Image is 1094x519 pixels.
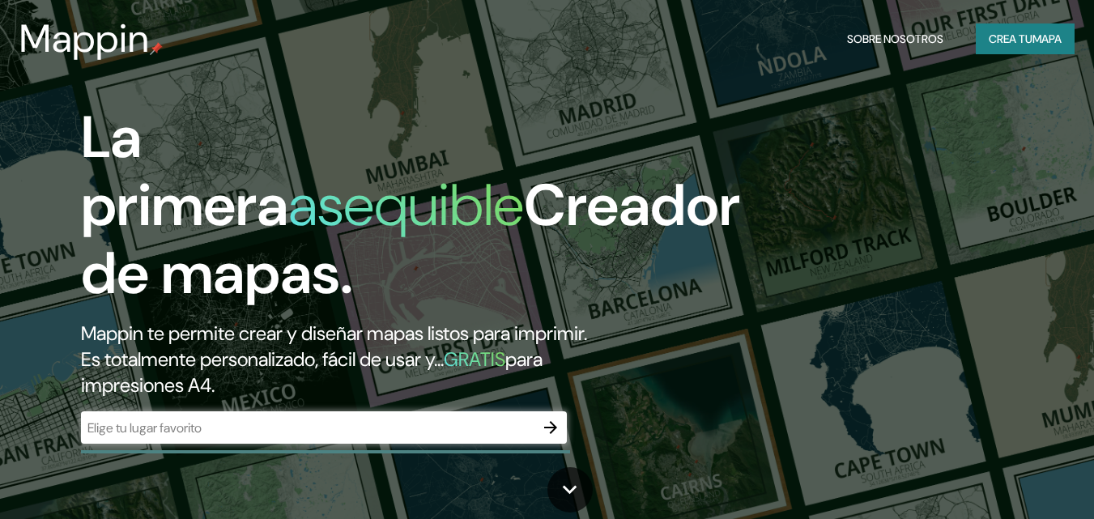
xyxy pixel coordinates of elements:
[989,32,1032,46] font: Crea tu
[1032,32,1062,46] font: mapa
[81,347,444,372] font: Es totalmente personalizado, fácil de usar y...
[81,321,587,346] font: Mappin te permite crear y diseñar mapas listos para imprimir.
[841,23,950,54] button: Sobre nosotros
[81,419,534,437] input: Elige tu lugar favorito
[976,23,1075,54] button: Crea tumapa
[847,32,943,46] font: Sobre nosotros
[81,168,740,311] font: Creador de mapas.
[81,100,288,243] font: La primera
[288,168,524,243] font: asequible
[81,347,543,398] font: para impresiones A4.
[444,347,505,372] font: GRATIS
[150,42,163,55] img: pin de mapeo
[950,456,1076,501] iframe: Lanzador de widgets de ayuda
[19,13,150,64] font: Mappin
